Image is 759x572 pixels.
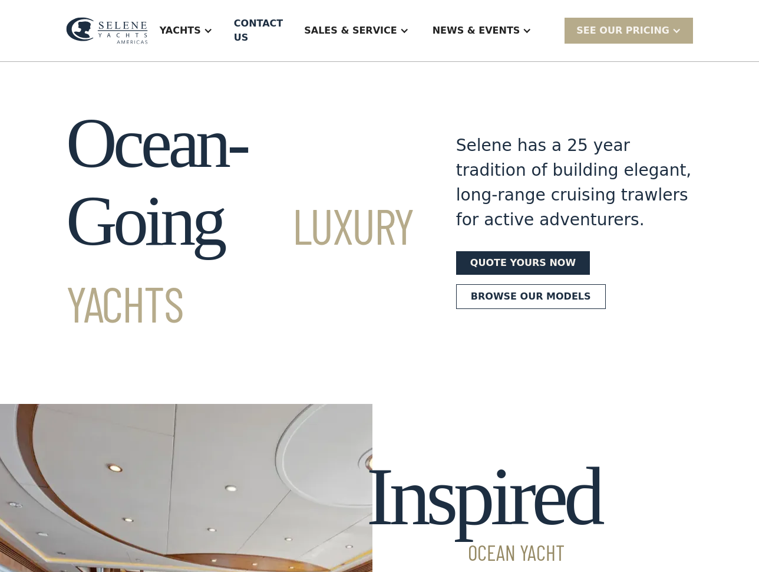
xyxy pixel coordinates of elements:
[66,17,148,44] img: logo
[66,104,414,338] h1: Ocean-Going
[565,18,693,43] div: SEE Our Pricing
[421,7,544,54] div: News & EVENTS
[234,17,283,45] div: Contact US
[367,542,600,563] span: Ocean Yacht
[160,24,201,38] div: Yachts
[456,284,606,309] a: Browse our models
[456,133,693,232] div: Selene has a 25 year tradition of building elegant, long-range cruising trawlers for active adven...
[66,195,414,333] span: Luxury Yachts
[456,251,590,275] a: Quote yours now
[292,7,420,54] div: Sales & Service
[433,24,520,38] div: News & EVENTS
[576,24,669,38] div: SEE Our Pricing
[304,24,397,38] div: Sales & Service
[148,7,225,54] div: Yachts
